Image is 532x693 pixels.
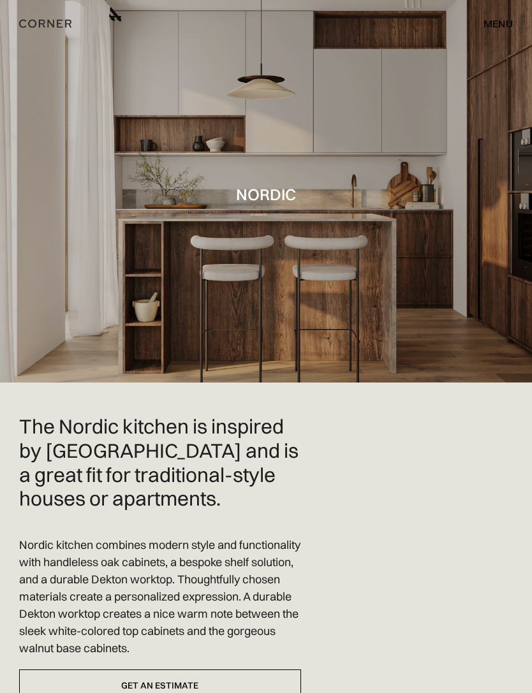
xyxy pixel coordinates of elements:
div: menu [471,13,513,34]
a: home [19,15,123,32]
h2: The Nordic kitchen is inspired by [GEOGRAPHIC_DATA] and is a great fit for traditional-style hous... [19,414,301,511]
h1: Nordic [236,186,296,203]
div: menu [484,18,513,29]
p: Nordic kitchen combines modern style and functionality with handleless oak cabinets, a bespoke sh... [19,536,301,657]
